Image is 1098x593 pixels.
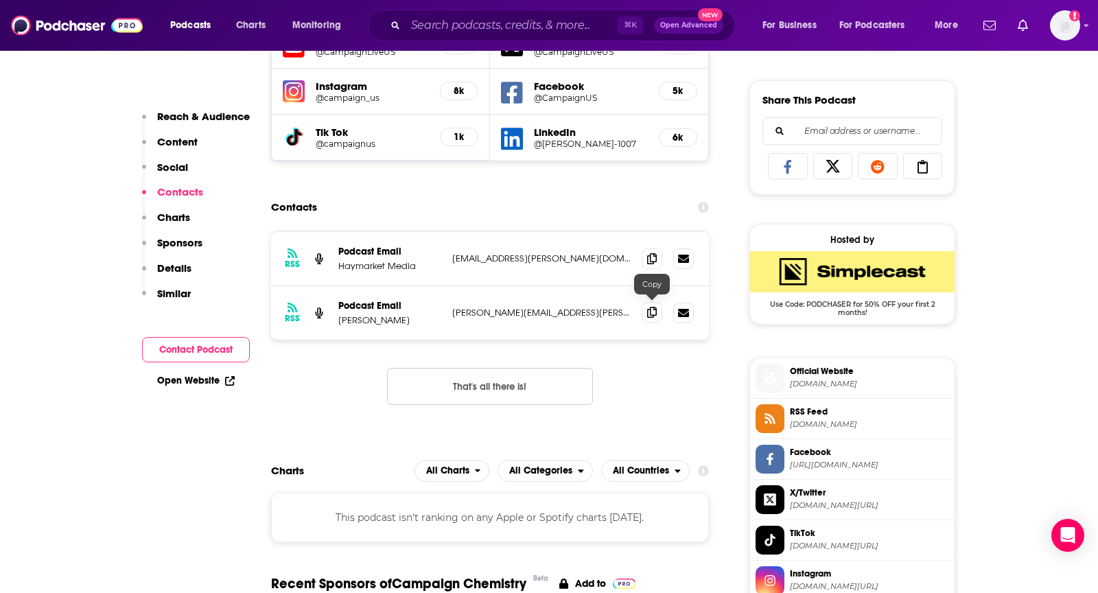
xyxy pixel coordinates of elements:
[790,379,949,389] span: campaignlive.com
[762,117,942,145] div: Search followers
[1012,14,1033,37] a: Show notifications dropdown
[157,287,191,300] p: Similar
[534,93,648,103] a: @CampaignUS
[142,211,190,236] button: Charts
[830,14,925,36] button: open menu
[768,153,808,179] a: Share on Facebook
[142,236,202,261] button: Sponsors
[534,80,648,93] h5: Facebook
[534,47,648,57] a: @CampaignLiveUS
[575,577,606,590] p: Add to
[316,93,429,103] a: @campaign_us
[858,153,898,179] a: Share on Reddit
[750,251,955,292] img: SimpleCast Deal: Use Code: PODCHASER for 50% OFF your first 2 months!
[790,419,949,430] span: feeds.simplecast.com
[157,161,188,174] p: Social
[338,260,441,272] p: Haymarket Media
[559,575,635,592] a: Add to
[750,292,955,317] span: Use Code: PODCHASER for 50% OFF your first 2 months!
[790,446,949,458] span: Facebook
[753,14,834,36] button: open menu
[654,17,723,34] button: Open AdvancedNew
[338,300,441,312] p: Podcast Email
[534,126,648,139] h5: LinkedIn
[381,10,748,41] div: Search podcasts, credits, & more...
[935,16,958,35] span: More
[11,12,143,38] a: Podchaser - Follow, Share and Rate Podcasts
[613,579,635,589] img: Pro Logo
[338,246,441,257] p: Podcast Email
[157,110,250,123] p: Reach & Audience
[271,493,709,542] div: This podcast isn't ranking on any Apple or Spotify charts [DATE].
[271,194,317,220] h2: Contacts
[790,406,949,418] span: RSS Feed
[756,445,949,474] a: Facebook[URL][DOMAIN_NAME]
[285,259,300,270] h3: RSS
[634,274,670,294] div: Copy
[283,14,359,36] button: open menu
[157,261,191,275] p: Details
[498,460,593,482] h2: Categories
[271,575,526,592] span: Recent Sponsors of Campaign Chemistry
[601,460,690,482] h2: Countries
[762,93,856,106] h3: Share This Podcast
[813,153,853,179] a: Share on X/Twitter
[283,80,305,102] img: iconImage
[157,135,198,148] p: Content
[978,14,1001,37] a: Show notifications dropdown
[903,153,943,179] a: Copy Link
[762,16,817,35] span: For Business
[170,16,211,35] span: Podcasts
[618,16,643,34] span: ⌘ K
[498,460,593,482] button: open menu
[142,337,250,362] button: Contact Podcast
[698,8,723,21] span: New
[161,14,229,36] button: open menu
[142,110,250,135] button: Reach & Audience
[774,118,931,144] input: Email address or username...
[756,404,949,433] a: RSS Feed[DOMAIN_NAME]
[533,574,548,583] div: Beta
[839,16,905,35] span: For Podcasters
[670,132,686,143] h5: 6k
[660,22,717,29] span: Open Advanced
[316,139,429,149] a: @campaignus
[1050,10,1080,40] img: User Profile
[316,47,429,57] a: @CampaignLiveUS
[316,80,429,93] h5: Instagram
[790,581,949,592] span: instagram.com/campaign_us
[387,368,593,405] button: Nothing here.
[1051,519,1084,552] div: Open Intercom Messenger
[142,161,188,186] button: Social
[142,261,191,287] button: Details
[790,541,949,551] span: tiktok.com/@campaignus
[452,307,631,318] p: [PERSON_NAME][EMAIL_ADDRESS][PERSON_NAME][DOMAIN_NAME]
[790,487,949,499] span: X/Twitter
[285,313,300,324] h3: RSS
[509,466,572,476] span: All Categories
[157,211,190,224] p: Charts
[426,466,469,476] span: All Charts
[338,314,441,326] p: [PERSON_NAME]
[750,251,955,316] a: SimpleCast Deal: Use Code: PODCHASER for 50% OFF your first 2 months!
[925,14,975,36] button: open menu
[1050,10,1080,40] span: Logged in as kbastian
[534,139,648,149] a: @[PERSON_NAME]-1007
[414,460,490,482] h2: Platforms
[1050,10,1080,40] button: Show profile menu
[142,185,203,211] button: Contacts
[292,16,341,35] span: Monitoring
[613,466,669,476] span: All Countries
[790,568,949,580] span: Instagram
[406,14,618,36] input: Search podcasts, credits, & more...
[1069,10,1080,21] svg: Add a profile image
[756,526,949,555] a: TikTok[DOMAIN_NAME][URL]
[142,287,191,312] button: Similar
[756,364,949,393] a: Official Website[DOMAIN_NAME]
[271,464,304,477] h2: Charts
[790,500,949,511] span: twitter.com/CampaignLiveUS
[601,460,690,482] button: open menu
